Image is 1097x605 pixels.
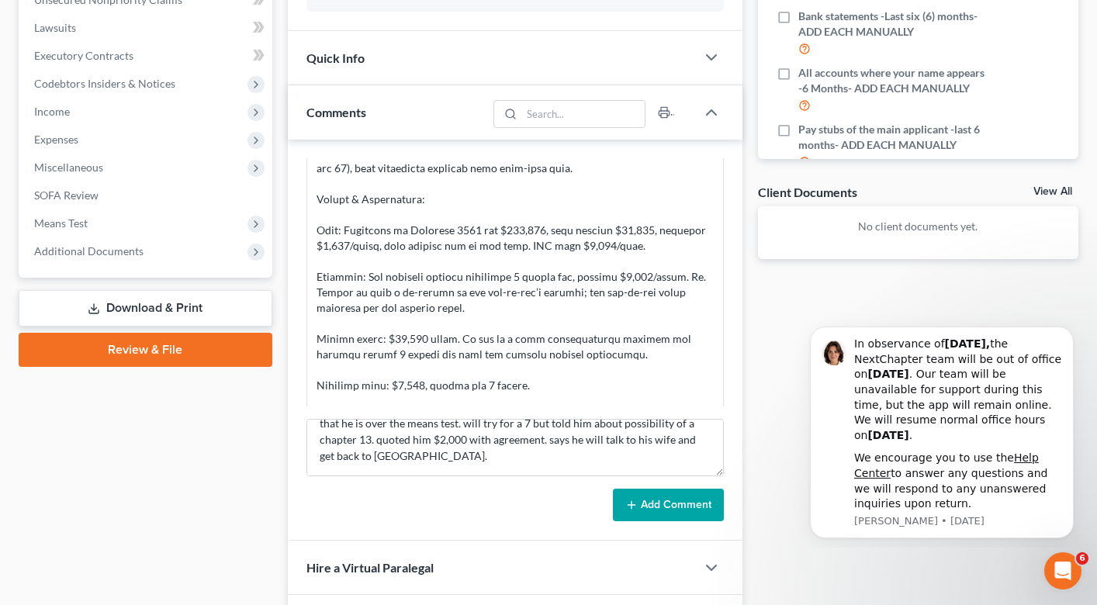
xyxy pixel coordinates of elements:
button: Add Comment [613,489,724,521]
a: Executory Contracts [22,42,272,70]
a: Review & File [19,333,272,367]
span: Comments [306,105,366,119]
a: View All [1033,186,1072,197]
span: Additional Documents [34,244,144,258]
span: All accounts where your name appears -6 Months- ADD EACH MANUALLY [798,65,985,96]
a: Download & Print [19,290,272,327]
span: SOFA Review [34,188,99,202]
span: Income [34,105,70,118]
input: Search... [521,101,645,127]
a: Lawsuits [22,14,272,42]
span: Codebtors Insiders & Notices [34,77,175,90]
span: Bank statements -Last six (6) months- ADD EACH MANUALLY [798,9,985,40]
iframe: Intercom live chat [1044,552,1081,589]
a: SOFA Review [22,181,272,209]
span: Means Test [34,216,88,230]
p: No client documents yet. [770,219,1066,234]
span: Executory Contracts [34,49,133,62]
span: Miscellaneous [34,161,103,174]
span: 6 [1076,552,1088,565]
span: Hire a Virtual Paralegal [306,560,434,575]
span: Quick Info [306,50,365,65]
span: Lawsuits [34,21,76,34]
span: Pay stubs of the main applicant -last 6 months- ADD EACH MANUALLY [798,122,985,153]
div: Client Documents [758,184,857,200]
span: Expenses [34,133,78,146]
iframe: Intercom notifications message [787,313,1097,548]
